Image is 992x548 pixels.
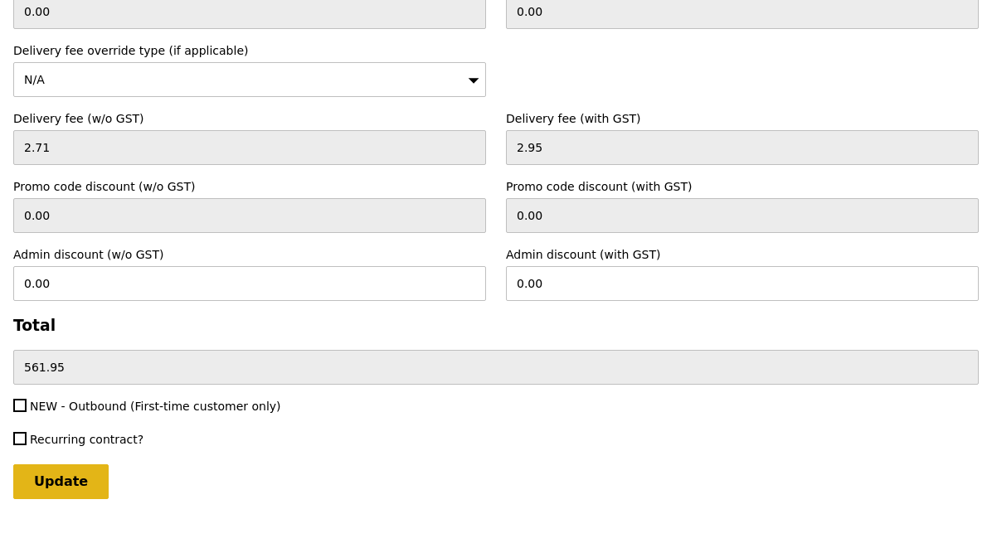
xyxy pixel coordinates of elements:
label: Admin discount (w/o GST) [13,246,486,263]
input: NEW - Outbound (First-time customer only) [13,399,27,412]
span: Recurring contract? [30,433,143,446]
h3: Total [13,317,979,334]
label: Promo code discount (w/o GST) [13,178,486,195]
span: NEW - Outbound (First-time customer only) [30,400,281,413]
input: Recurring contract? [13,432,27,445]
label: Delivery fee override type (if applicable) [13,42,486,59]
label: Delivery fee (with GST) [506,110,979,127]
label: Admin discount (with GST) [506,246,979,263]
input: Update [13,464,109,499]
label: Delivery fee (w/o GST) [13,110,486,127]
span: N/A [24,73,45,86]
label: Promo code discount (with GST) [506,178,979,195]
